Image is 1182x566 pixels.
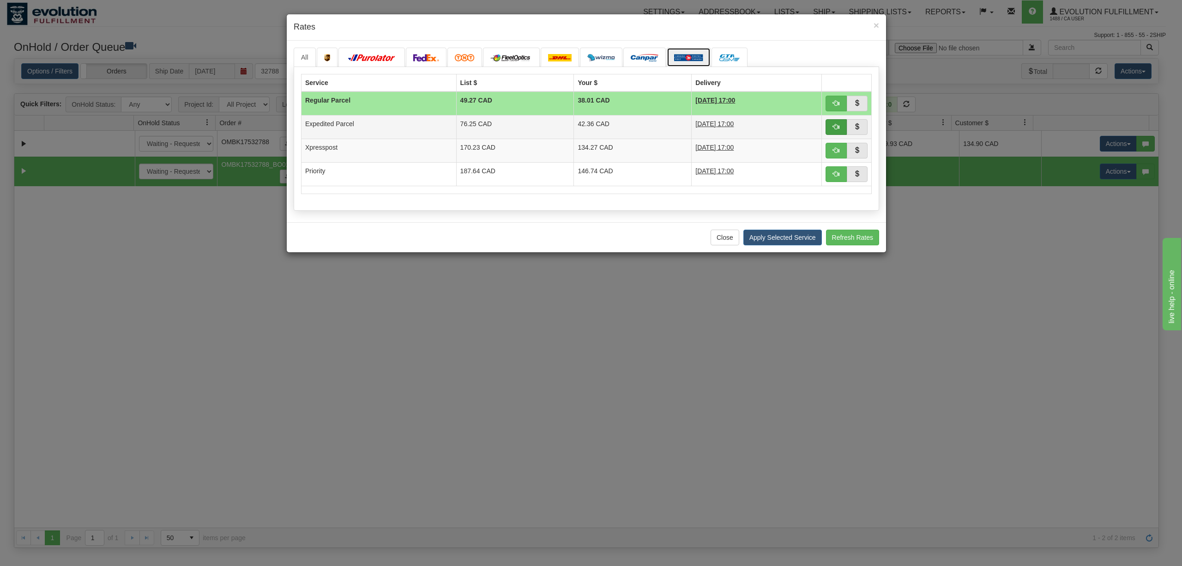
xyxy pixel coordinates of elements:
th: Your $ [574,74,692,91]
iframe: chat widget [1161,236,1181,330]
img: dhl.png [548,54,572,61]
h4: Rates [294,21,879,33]
td: 2 Days [692,139,822,162]
td: 146.74 CAD [574,162,692,186]
th: Delivery [692,74,822,91]
button: Refresh Rates [826,230,879,245]
th: Service [302,74,457,91]
a: All [294,48,316,67]
td: 2 Days [692,162,822,186]
span: [DATE] 17:00 [695,120,734,128]
td: 76.25 CAD [456,115,574,139]
img: ups.png [324,54,331,61]
td: 38.01 CAD [574,91,692,116]
img: CarrierLogo_10191.png [719,54,740,61]
img: CarrierLogo_10182.png [490,54,532,61]
td: 170.23 CAD [456,139,574,162]
td: Expedited Parcel [302,115,457,139]
td: 42.36 CAD [574,115,692,139]
td: 134.27 CAD [574,139,692,162]
th: List $ [456,74,574,91]
span: × [874,20,879,30]
img: wizmo.png [587,54,615,61]
div: live help - online [7,6,85,17]
td: 49.27 CAD [456,91,574,116]
td: Regular Parcel [302,91,457,116]
span: [DATE] 17:00 [695,167,734,175]
img: campar.png [631,54,658,61]
span: [DATE] 17:00 [695,97,735,104]
button: Close [711,230,739,245]
td: 7 Days [692,91,822,116]
button: Close [874,20,879,30]
img: tnt.png [455,54,475,61]
td: 187.64 CAD [456,162,574,186]
img: FedEx.png [413,54,439,61]
span: [DATE] 17:00 [695,144,734,151]
img: purolator.png [346,54,398,61]
button: Apply Selected Service [743,230,822,245]
td: Xpresspost [302,139,457,162]
img: Canada_post.png [674,54,703,61]
td: 5 Days [692,115,822,139]
td: Priority [302,162,457,186]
